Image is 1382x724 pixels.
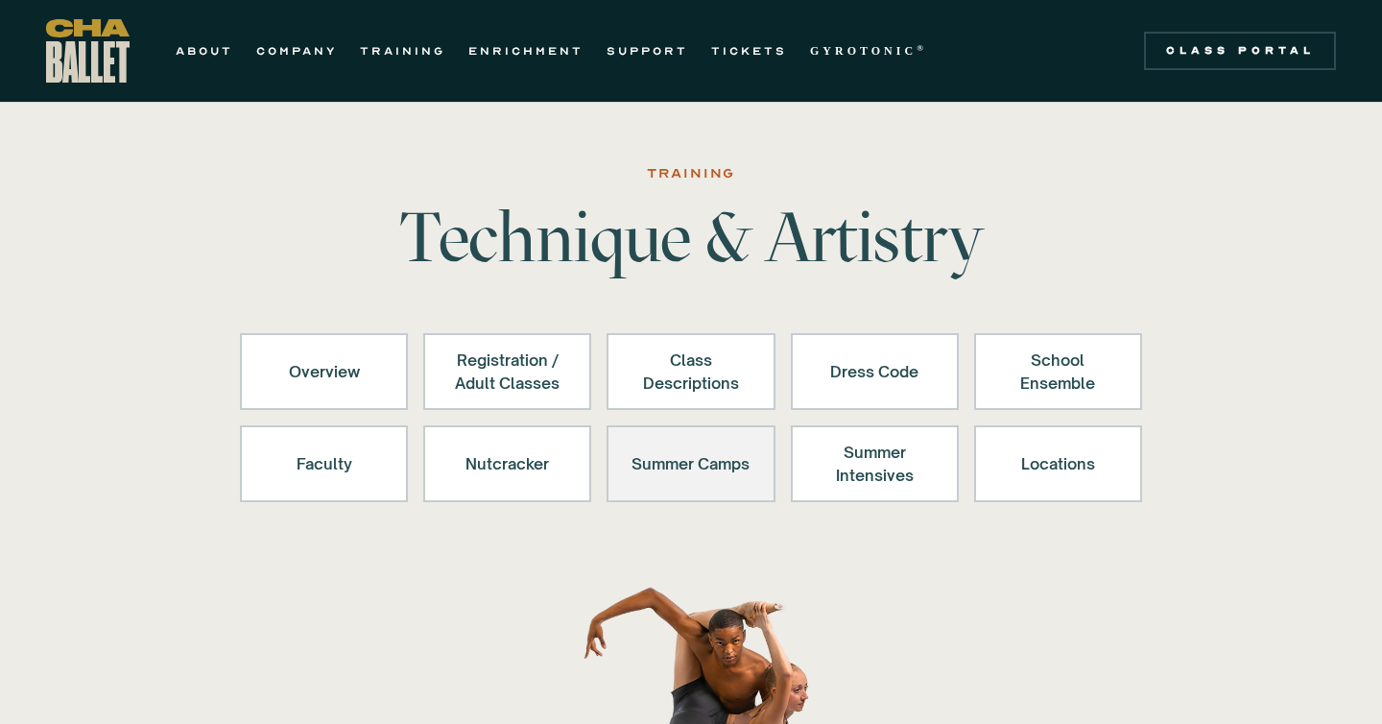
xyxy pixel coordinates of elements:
a: TICKETS [711,39,787,62]
a: Class Portal [1144,32,1336,70]
div: Class Descriptions [631,349,750,395]
a: GYROTONIC® [810,39,927,62]
a: COMPANY [256,39,337,62]
div: Training [647,162,735,185]
sup: ® [917,43,927,53]
a: Faculty [240,425,408,502]
a: Summer Intensives [791,425,959,502]
a: Locations [974,425,1142,502]
strong: GYROTONIC [810,44,917,58]
div: Class Portal [1156,43,1324,59]
div: School Ensemble [999,349,1117,395]
h1: Technique & Artistry [392,203,990,272]
a: TRAINING [360,39,445,62]
div: Nutcracker [448,441,566,487]
a: School Ensemble [974,333,1142,410]
a: Class Descriptions [607,333,774,410]
div: Summer Camps [631,441,750,487]
a: Summer Camps [607,425,774,502]
a: Overview [240,333,408,410]
div: Locations [999,441,1117,487]
a: Nutcracker [423,425,591,502]
a: home [46,19,130,83]
div: Registration / Adult Classes [448,349,566,395]
a: SUPPORT [607,39,688,62]
a: ABOUT [176,39,233,62]
div: Dress Code [816,349,934,395]
a: Registration /Adult Classes [423,333,591,410]
div: Faculty [265,441,383,487]
a: Dress Code [791,333,959,410]
a: ENRICHMENT [468,39,584,62]
div: Summer Intensives [816,441,934,487]
div: Overview [265,349,383,395]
